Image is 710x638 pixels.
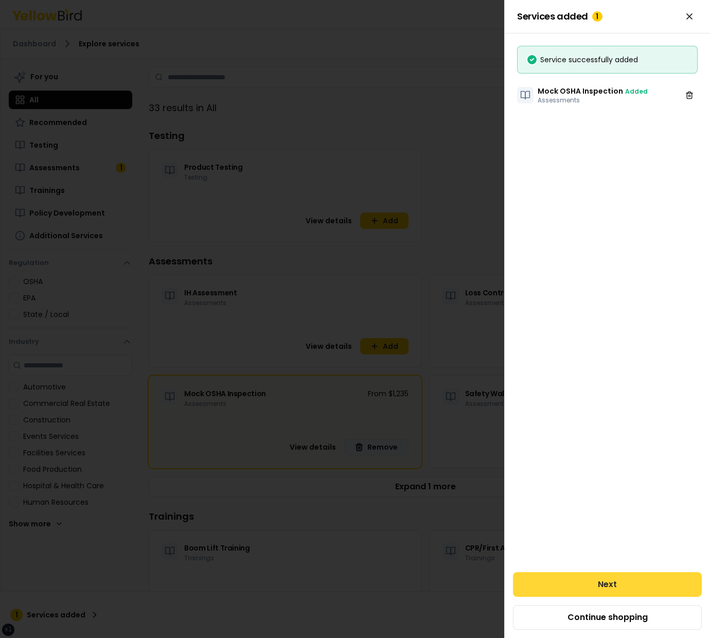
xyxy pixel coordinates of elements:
[513,572,702,597] button: Next
[538,86,648,96] h3: Mock OSHA Inspection
[625,87,648,96] span: Added
[517,11,602,22] span: Services added
[513,605,702,630] button: Continue shopping
[592,11,602,22] div: 1
[538,96,648,104] p: Assessments
[526,55,689,65] div: Service successfully added
[681,8,698,25] button: Close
